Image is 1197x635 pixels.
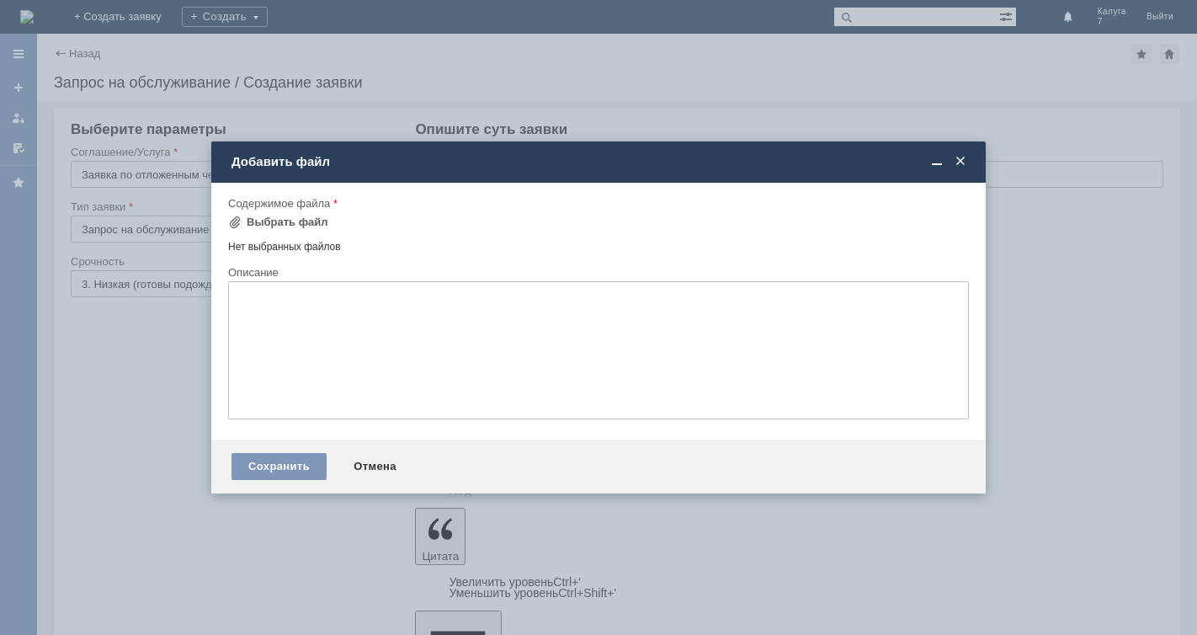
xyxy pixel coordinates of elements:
[228,234,969,253] div: Нет выбранных файлов
[952,154,969,169] span: Закрыть
[247,216,328,229] div: Выбрать файл
[231,154,969,169] div: Добавить файл
[928,154,945,169] span: Свернуть (Ctrl + M)
[228,267,966,278] div: Описание
[7,7,246,47] div: Добрый вечер. Прошу удалить отложенный чек во вложении. [GEOGRAPHIC_DATA].
[228,198,966,209] div: Содержимое файла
